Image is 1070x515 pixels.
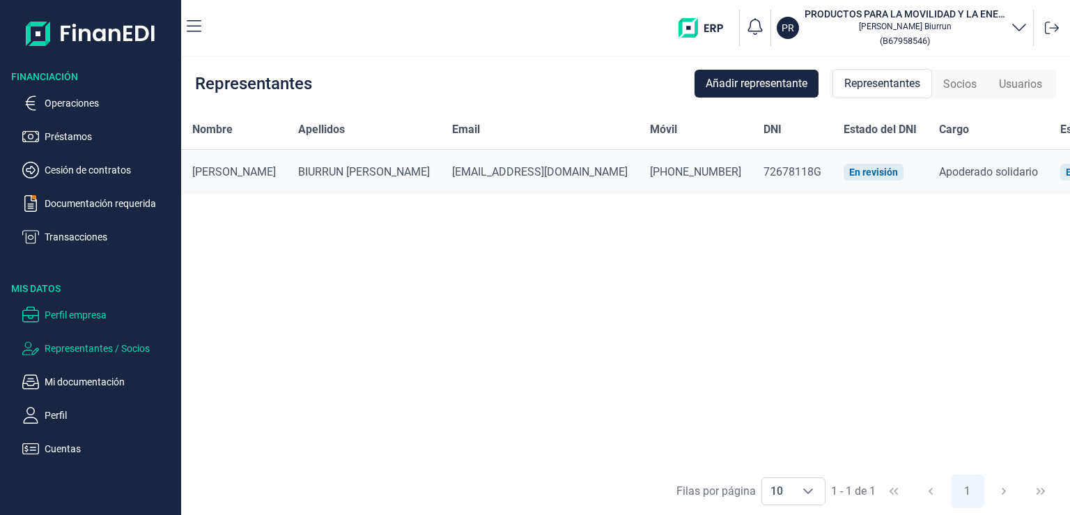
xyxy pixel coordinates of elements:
span: 1 - 1 de 1 [831,486,876,497]
span: Usuarios [999,76,1042,93]
span: Representantes [844,75,920,92]
span: Apoderado solidario [939,165,1038,178]
span: Nombre [192,121,233,138]
button: Cuentas [22,440,176,457]
button: Perfil empresa [22,307,176,323]
span: Estado del DNI [844,121,917,138]
button: Next Page [987,475,1021,508]
span: 10 [762,478,791,505]
span: [PERSON_NAME] [192,165,276,178]
span: Apellidos [298,121,345,138]
span: DNI [763,121,782,138]
div: En revisión [849,167,898,178]
button: Cesión de contratos [22,162,176,178]
button: Representantes / Socios [22,340,176,357]
p: Perfil empresa [45,307,176,323]
div: Socios [932,70,988,98]
button: Mi documentación [22,374,176,390]
button: Documentación requerida [22,195,176,212]
img: erp [679,18,734,38]
button: Añadir representante [695,70,819,98]
span: Añadir representante [706,75,807,92]
p: Perfil [45,407,176,424]
span: Socios [943,76,977,93]
p: Cesión de contratos [45,162,176,178]
span: BIURRUN [PERSON_NAME] [298,165,430,178]
p: Transacciones [45,229,176,245]
span: Email [452,121,480,138]
button: Operaciones [22,95,176,112]
button: Transacciones [22,229,176,245]
div: Usuarios [988,70,1053,98]
p: Mi documentación [45,374,176,390]
p: Préstamos [45,128,176,145]
p: Cuentas [45,440,176,457]
div: Representantes [832,69,932,98]
p: [PERSON_NAME] Biurrun [805,21,1005,32]
div: Filas por página [676,483,756,500]
span: Cargo [939,121,969,138]
img: Logo de aplicación [26,11,156,56]
button: PRPRODUCTOS PARA LA MOVILIDAD Y LA ENERGIA SOCIEDAD DE RESPONSABILIDAD LIMITADA[PERSON_NAME] Biur... [777,7,1028,49]
button: Previous Page [914,475,947,508]
span: [PHONE_NUMBER] [650,165,741,178]
p: PR [782,21,794,35]
div: Choose [791,478,825,505]
button: Page 1 [951,475,984,508]
button: Perfil [22,407,176,424]
span: Móvil [650,121,677,138]
button: Last Page [1024,475,1057,508]
small: Copiar cif [880,36,930,46]
p: Documentación requerida [45,195,176,212]
p: Representantes / Socios [45,340,176,357]
span: 72678118G [763,165,821,178]
span: [EMAIL_ADDRESS][DOMAIN_NAME] [452,165,628,178]
h3: PRODUCTOS PARA LA MOVILIDAD Y LA ENERGIA SOCIEDAD DE RESPONSABILIDAD LIMITADA [805,7,1005,21]
p: Operaciones [45,95,176,112]
button: First Page [877,475,910,508]
div: Representantes [195,75,312,92]
button: Préstamos [22,128,176,145]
